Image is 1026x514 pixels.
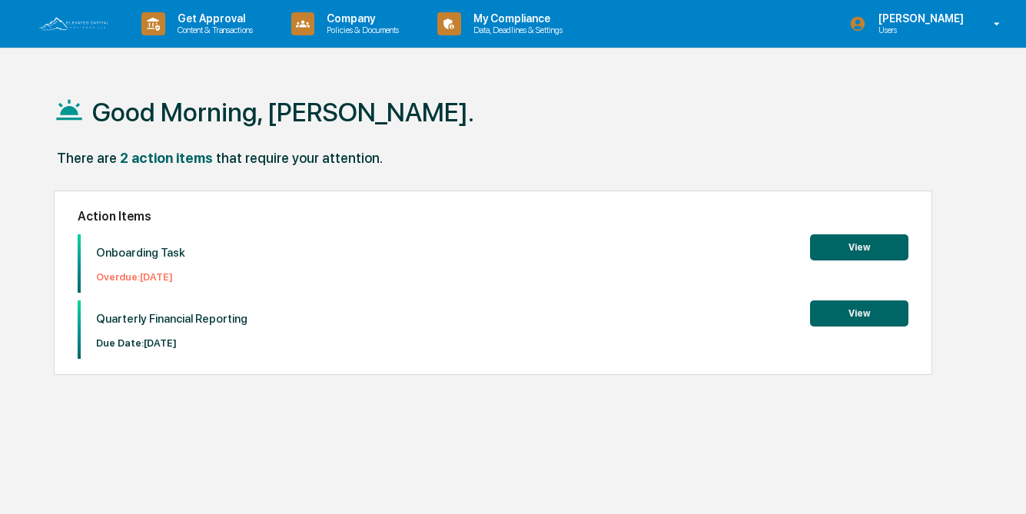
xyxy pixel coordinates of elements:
[461,12,570,25] p: My Compliance
[314,12,407,25] p: Company
[96,312,247,326] p: Quarterly Financial Reporting
[810,305,908,320] a: View
[165,12,261,25] p: Get Approval
[810,239,908,254] a: View
[866,12,971,25] p: [PERSON_NAME]
[810,234,908,260] button: View
[92,97,474,128] h1: Good Morning, [PERSON_NAME].
[120,150,213,166] div: 2 action items
[37,15,111,32] img: logo
[314,25,407,35] p: Policies & Documents
[866,25,971,35] p: Users
[810,300,908,327] button: View
[96,246,185,260] p: Onboarding Task
[96,337,247,349] p: Due Date: [DATE]
[57,150,117,166] div: There are
[78,209,908,224] h2: Action Items
[96,271,185,283] p: Overdue: [DATE]
[216,150,383,166] div: that require your attention.
[461,25,570,35] p: Data, Deadlines & Settings
[165,25,261,35] p: Content & Transactions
